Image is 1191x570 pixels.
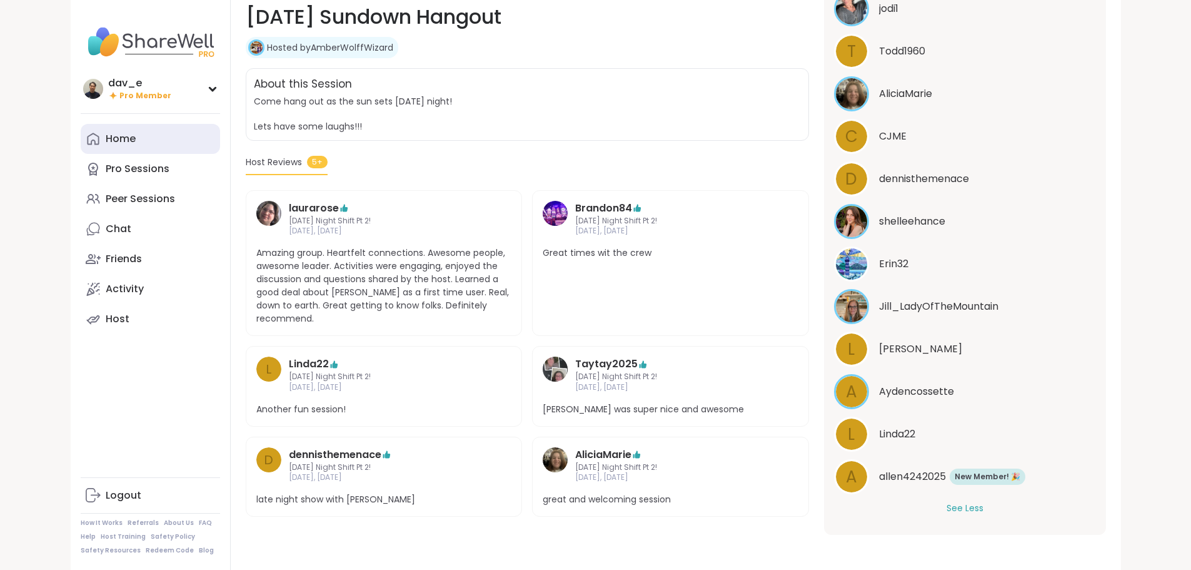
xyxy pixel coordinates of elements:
img: AliciaMarie [543,447,568,472]
span: [DATE], [DATE] [289,472,480,483]
img: Brandon84 [543,201,568,226]
a: L [256,357,281,393]
a: Jill_LadyOfTheMountainJill_LadyOfTheMountain [834,289,1096,324]
a: Taytay2025 [543,357,568,393]
a: Linda22 [289,357,329,372]
span: [DATE], [DATE] [575,472,766,483]
a: d [256,447,281,484]
img: Taytay2025 [543,357,568,382]
h2: About this Session [254,76,352,93]
div: Logout [106,489,141,502]
a: Friends [81,244,220,274]
span: [DATE] Night Shift Pt 2! [289,372,480,382]
a: Logout [81,481,220,511]
span: d [845,167,857,191]
img: dav_e [83,79,103,99]
span: CJME [879,129,907,144]
span: [DATE] Night Shift Pt 2! [289,216,480,226]
span: Come hang out as the sun sets [DATE] night! Lets have some laughs!!! [254,95,452,133]
div: dav_e [108,76,171,90]
a: AliciaMarie [575,447,631,462]
a: Host [81,304,220,334]
span: a [846,465,857,489]
span: dennisthemenace [879,171,969,186]
span: L [848,422,855,447]
span: [DATE], [DATE] [289,382,480,393]
a: Host Training [101,532,146,541]
span: [DATE] Night Shift Pt 2! [289,462,480,473]
span: Host Reviews [246,156,302,169]
span: AliciaMarie [879,86,932,101]
a: Brandon84 [575,201,632,216]
div: Peer Sessions [106,192,175,206]
span: T [847,39,856,64]
a: Safety Policy [151,532,195,541]
a: L[PERSON_NAME] [834,332,1096,367]
a: About Us [164,519,194,527]
a: Help [81,532,96,541]
span: [DATE], [DATE] [575,382,766,393]
a: AliciaMarieAliciaMarie [834,76,1096,111]
a: dennisthemenace [289,447,381,462]
a: Peer Sessions [81,184,220,214]
span: [PERSON_NAME] was super nice and awesome [543,403,798,416]
a: AliciaMarie [543,447,568,484]
span: Erin32 [879,257,908,272]
span: Aydencossette [879,384,954,399]
div: Host [106,312,129,326]
span: late night show with [PERSON_NAME] [256,493,512,506]
a: Brandon84 [543,201,568,237]
img: Erin32 [836,248,867,280]
span: Great times wit the crew [543,247,798,260]
img: laurarose [256,201,281,226]
span: d [264,450,273,469]
span: Pro Member [119,91,171,101]
span: C [845,125,858,149]
div: Home [106,132,136,146]
a: Home [81,124,220,154]
a: FAQ [199,519,212,527]
a: TTodd1960 [834,34,1096,69]
a: Hosted byAmberWolffWizard [267,41,393,54]
span: shelleehance [879,214,945,229]
div: Activity [106,282,144,296]
a: Activity [81,274,220,304]
span: Lorena [879,342,962,357]
span: [DATE] Night Shift Pt 2! [575,372,766,382]
a: Redeem Code [146,546,194,555]
div: Friends [106,252,142,266]
a: Erin32Erin32 [834,247,1096,282]
div: Chat [106,222,131,236]
a: ddennisthemenace [834,161,1096,196]
a: Safety Resources [81,546,141,555]
span: Linda22 [879,427,915,442]
span: [DATE] Night Shift Pt 2! [575,462,766,473]
a: Chat [81,214,220,244]
span: allen4242025 [879,469,946,484]
img: Jill_LadyOfTheMountain [836,291,867,322]
a: Pro Sessions [81,154,220,184]
span: L [848,337,855,362]
div: Pro Sessions [106,162,169,176]
img: ShareWell Nav Logo [81,20,220,64]
span: [DATE], [DATE] [289,226,480,237]
button: See Less [947,502,983,515]
img: shelleehance [836,206,867,237]
a: shelleehanceshelleehance [834,204,1096,239]
a: LLinda22 [834,417,1096,452]
span: L [266,360,271,379]
a: How It Works [81,519,123,527]
a: Taytay2025 [575,357,638,372]
span: Another fun session! [256,403,512,416]
span: Amazing group. Heartfelt connections. Awesome people, awesome leader. Activities were engaging, e... [256,247,512,325]
img: AliciaMarie [836,78,867,109]
a: Blog [199,546,214,555]
span: Todd1960 [879,44,925,59]
a: aallen4242025New Member! 🎉 [834,459,1096,494]
img: AmberWolffWizard [250,41,263,54]
span: 5+ [307,156,328,168]
span: [DATE] Night Shift Pt 2! [575,216,766,226]
a: Referrals [128,519,159,527]
span: great and welcoming session [543,493,798,506]
span: A [846,380,857,404]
